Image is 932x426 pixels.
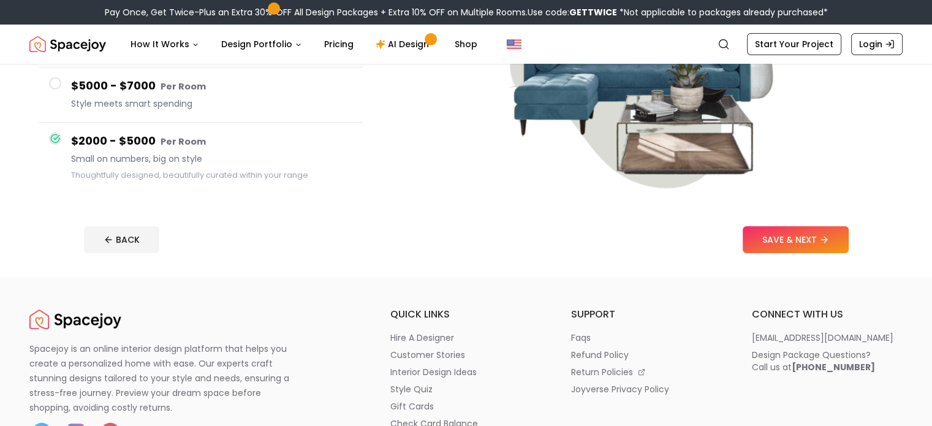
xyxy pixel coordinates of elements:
a: [EMAIL_ADDRESS][DOMAIN_NAME] [751,332,903,344]
a: return policies [571,366,722,378]
p: Spacejoy is an online interior design platform that helps you create a personalized home with eas... [29,341,304,415]
a: joyverse privacy policy [571,383,722,395]
p: return policies [571,366,633,378]
span: Use code: [528,6,617,18]
a: AI Design [366,32,442,56]
a: faqs [571,332,722,344]
span: *Not applicable to packages already purchased* [617,6,828,18]
button: SAVE & NEXT [743,226,849,253]
span: Small on numbers, big on style [71,153,353,165]
p: customer stories [390,349,465,361]
p: refund policy [571,349,629,361]
small: Per Room [161,135,206,148]
img: Spacejoy Logo [29,32,106,56]
a: Design Package Questions?Call us at[PHONE_NUMBER] [751,349,903,373]
a: Spacejoy [29,32,106,56]
b: GETTWICE [569,6,617,18]
b: [PHONE_NUMBER] [791,361,874,373]
h6: quick links [390,307,542,322]
p: [EMAIL_ADDRESS][DOMAIN_NAME] [751,332,893,344]
p: faqs [571,332,591,344]
button: Design Portfolio [211,32,312,56]
a: gift cards [390,400,542,413]
a: interior design ideas [390,366,542,378]
a: Pricing [314,32,363,56]
p: hire a designer [390,332,454,344]
a: Shop [445,32,487,56]
h6: support [571,307,722,322]
h6: connect with us [751,307,903,322]
button: How It Works [121,32,209,56]
a: hire a designer [390,332,542,344]
img: Spacejoy Logo [29,307,121,332]
p: interior design ideas [390,366,477,378]
h4: $2000 - $5000 [71,132,353,150]
div: Design Package Questions? Call us at [751,349,874,373]
nav: Global [29,25,903,64]
small: Per Room [161,80,206,93]
a: customer stories [390,349,542,361]
p: joyverse privacy policy [571,383,669,395]
button: $5000 - $7000 Per RoomStyle meets smart spending [39,67,363,123]
a: refund policy [571,349,722,361]
div: Pay Once, Get Twice-Plus an Extra 30% OFF All Design Packages + Extra 10% OFF on Multiple Rooms. [105,6,828,18]
nav: Main [121,32,487,56]
img: United States [507,37,521,51]
span: Style meets smart spending [71,97,353,110]
a: style quiz [390,383,542,395]
a: Start Your Project [747,33,841,55]
p: style quiz [390,383,433,395]
p: gift cards [390,400,434,413]
button: BACK [84,226,159,253]
button: $2000 - $5000 Per RoomSmall on numbers, big on styleThoughtfully designed, beautifully curated wi... [39,123,363,192]
small: Thoughtfully designed, beautifully curated within your range [71,170,308,180]
h4: $5000 - $7000 [71,77,353,95]
a: Spacejoy [29,307,121,332]
a: Login [851,33,903,55]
